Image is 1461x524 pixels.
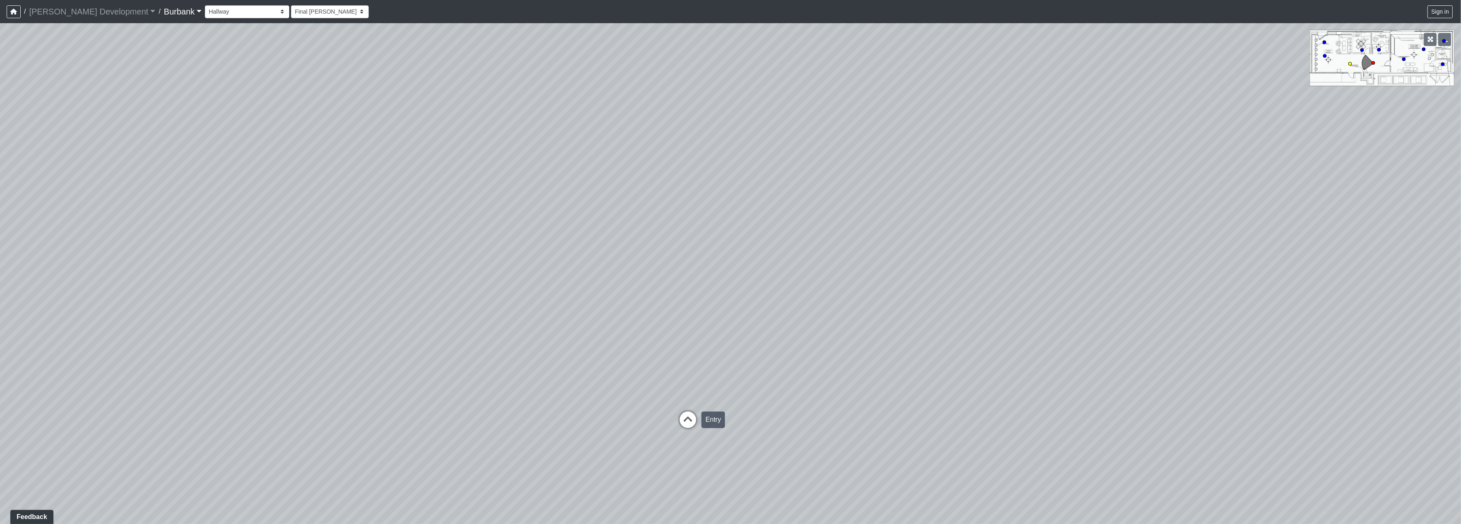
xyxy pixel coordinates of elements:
a: [PERSON_NAME] Development [29,3,155,20]
span: / [21,3,29,20]
span: / [155,3,163,20]
div: Entry [702,411,725,428]
a: Burbank [164,3,202,20]
iframe: Ybug feedback widget [6,507,55,524]
button: Sign in [1427,5,1453,18]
